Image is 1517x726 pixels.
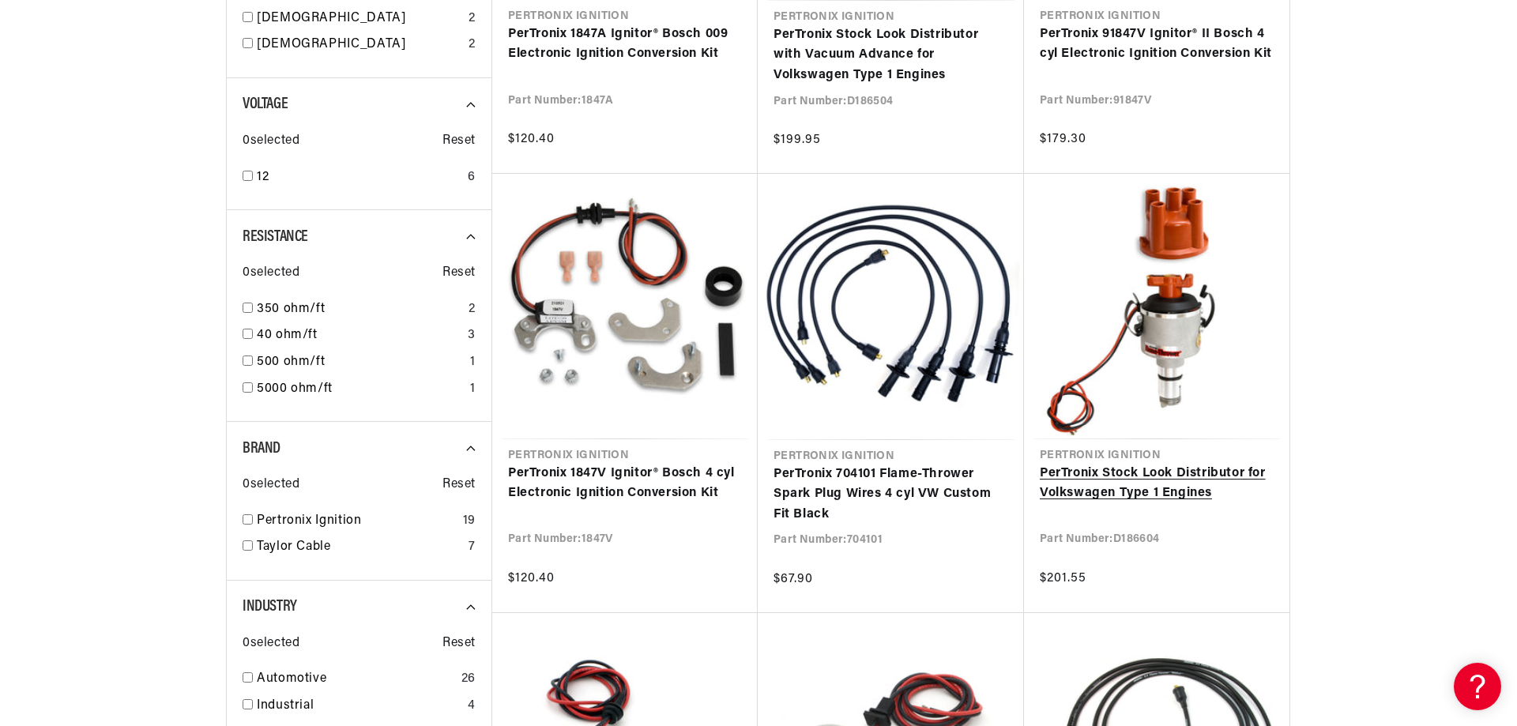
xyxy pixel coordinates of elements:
a: Pertronix Ignition [257,511,457,532]
a: Taylor Cable [257,537,462,558]
span: Voltage [243,96,288,112]
div: 2 [469,299,476,320]
span: 0 selected [243,475,299,495]
div: 26 [461,669,476,690]
span: Reset [442,263,476,284]
span: 0 selected [243,131,299,152]
a: PerTronix 91847V Ignitor® II Bosch 4 cyl Electronic Ignition Conversion Kit [1040,24,1274,65]
div: 2 [469,35,476,55]
a: 40 ohm/ft [257,325,461,346]
span: Reset [442,131,476,152]
div: 19 [463,511,476,532]
span: Reset [442,475,476,495]
a: [DEMOGRAPHIC_DATA] [257,35,462,55]
div: 3 [468,325,476,346]
a: 500 ohm/ft [257,352,464,373]
a: Industrial [257,696,461,717]
a: PerTronix 1847V Ignitor® Bosch 4 cyl Electronic Ignition Conversion Kit [508,464,742,504]
div: 2 [469,9,476,29]
span: Industry [243,599,297,615]
a: PerTronix 704101 Flame-Thrower Spark Plug Wires 4 cyl VW Custom Fit Black [774,465,1008,525]
a: PerTronix 1847A Ignitor® Bosch 009 Electronic Ignition Conversion Kit [508,24,742,65]
div: 4 [468,696,476,717]
a: PerTronix Stock Look Distributor with Vacuum Advance for Volkswagen Type 1 Engines [774,25,1008,86]
a: [DEMOGRAPHIC_DATA] [257,9,462,29]
span: 0 selected [243,634,299,654]
div: 6 [468,167,476,188]
a: PerTronix Stock Look Distributor for Volkswagen Type 1 Engines [1040,464,1274,504]
a: 12 [257,167,461,188]
span: Reset [442,634,476,654]
div: 1 [470,379,476,400]
div: 1 [470,352,476,373]
a: Automotive [257,669,455,690]
span: Resistance [243,229,308,245]
div: 7 [469,537,476,558]
span: 0 selected [243,263,299,284]
a: 350 ohm/ft [257,299,462,320]
a: 5000 ohm/ft [257,379,464,400]
span: Brand [243,441,280,457]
